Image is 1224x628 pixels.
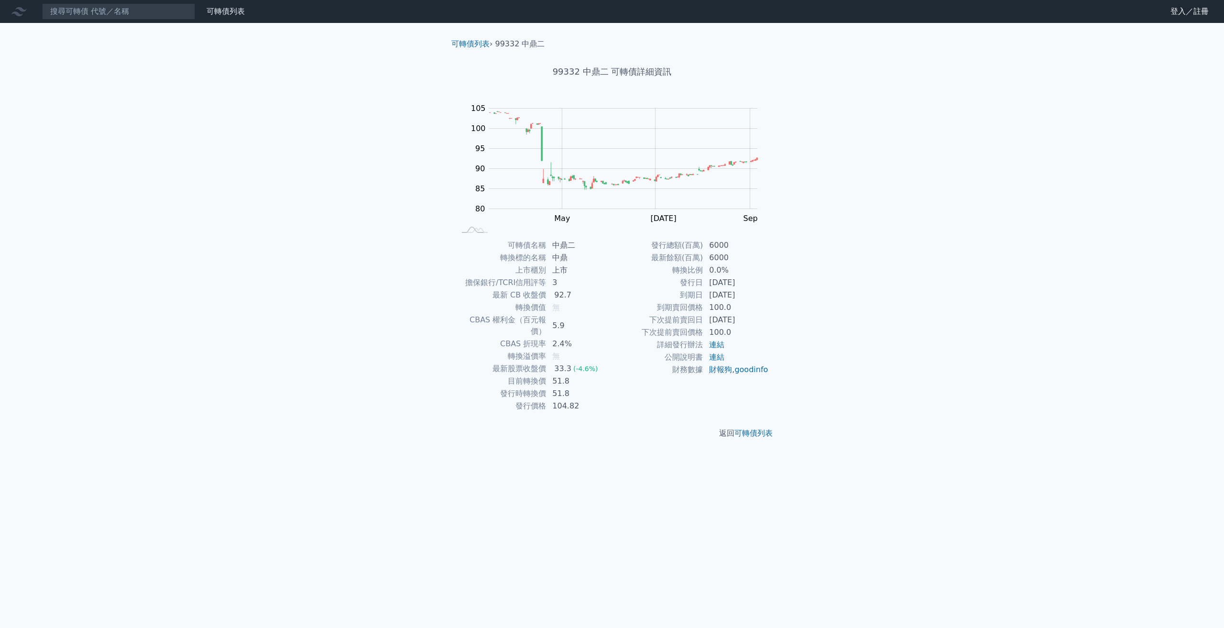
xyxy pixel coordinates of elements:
[612,364,703,376] td: 財務數據
[546,387,612,400] td: 51.8
[612,289,703,301] td: 到期日
[612,301,703,314] td: 到期賣回價格
[455,289,546,301] td: 最新 CB 收盤價
[42,3,195,20] input: 搜尋可轉債 代號／名稱
[546,375,612,387] td: 51.8
[546,276,612,289] td: 3
[1163,4,1216,19] a: 登入／註冊
[495,38,545,50] li: 99332 中鼎二
[612,252,703,264] td: 最新餘額(百萬)
[612,276,703,289] td: 發行日
[703,314,769,326] td: [DATE]
[612,351,703,364] td: 公開說明書
[703,301,769,314] td: 100.0
[612,239,703,252] td: 發行總額(百萬)
[612,314,703,326] td: 下次提前賣回日
[612,339,703,351] td: 詳細發行辦法
[546,252,612,264] td: 中鼎
[471,124,486,133] tspan: 100
[554,214,570,223] tspan: May
[573,365,598,373] span: (-4.6%)
[552,352,560,361] span: 無
[455,363,546,375] td: 最新股票收盤價
[546,338,612,350] td: 2.4%
[552,289,573,301] div: 92.7
[455,314,546,338] td: CBAS 權利金（百元報價）
[444,428,780,439] p: 返回
[703,239,769,252] td: 6000
[455,301,546,314] td: 轉換價值
[475,184,485,193] tspan: 85
[451,39,490,48] a: 可轉債列表
[455,400,546,412] td: 發行價格
[734,365,768,374] a: goodinfo
[475,164,485,173] tspan: 90
[466,104,772,223] g: Chart
[703,289,769,301] td: [DATE]
[444,65,780,78] h1: 99332 中鼎二 可轉債詳細資訊
[455,264,546,276] td: 上市櫃別
[455,338,546,350] td: CBAS 折現率
[546,400,612,412] td: 104.82
[475,204,485,213] tspan: 80
[612,326,703,339] td: 下次提前賣回價格
[709,365,732,374] a: 財報狗
[455,252,546,264] td: 轉換標的名稱
[743,214,758,223] tspan: Sep
[703,276,769,289] td: [DATE]
[546,314,612,338] td: 5.9
[455,375,546,387] td: 目前轉換價
[455,276,546,289] td: 擔保銀行/TCRI信用評等
[651,214,677,223] tspan: [DATE]
[703,326,769,339] td: 100.0
[552,363,573,375] div: 33.3
[709,340,724,349] a: 連結
[471,104,486,113] tspan: 105
[703,364,769,376] td: ,
[546,239,612,252] td: 中鼎二
[455,239,546,252] td: 可轉債名稱
[703,252,769,264] td: 6000
[546,264,612,276] td: 上市
[709,353,724,362] a: 連結
[207,7,245,16] a: 可轉債列表
[703,264,769,276] td: 0.0%
[475,144,485,153] tspan: 95
[451,38,492,50] li: ›
[734,429,773,438] a: 可轉債列表
[455,387,546,400] td: 發行時轉換價
[552,303,560,312] span: 無
[455,350,546,363] td: 轉換溢價率
[612,264,703,276] td: 轉換比例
